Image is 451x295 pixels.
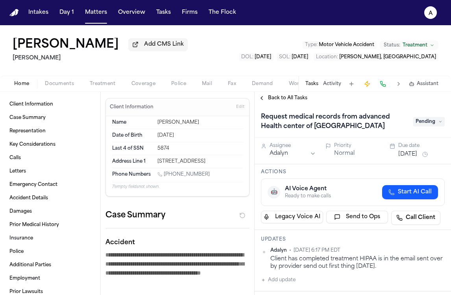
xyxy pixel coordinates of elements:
[239,53,274,61] button: Edit DOL: 2025-05-17
[258,111,408,133] h1: Request medical records from advanced Health center of [GEOGRAPHIC_DATA]
[303,41,377,49] button: Edit Type: Motor Vehicle Accident
[9,101,53,108] span: Client Information
[115,6,148,20] button: Overview
[334,150,355,158] button: Normal
[157,171,210,178] a: Call 1 (513) 213-2309
[205,6,239,20] button: The Flock
[179,6,201,20] a: Firms
[56,6,77,20] button: Day 1
[13,38,119,52] h1: [PERSON_NAME]
[108,104,155,110] h3: Client Information
[326,211,388,223] button: Send to Ops
[131,81,155,87] span: Coverage
[6,98,94,111] a: Client Information
[112,171,151,178] span: Phone Numbers
[9,208,32,215] span: Damages
[112,119,153,126] dt: Name
[305,43,318,47] span: Type :
[292,55,308,59] span: [DATE]
[105,209,165,222] h2: Case Summary
[305,81,318,87] button: Tasks
[112,184,243,190] p: 7 empty fields not shown.
[413,117,445,126] span: Pending
[268,95,307,101] span: Back to All Tasks
[6,205,94,218] a: Damages
[391,211,440,225] a: Call Client
[6,232,94,245] a: Insurance
[339,55,436,59] span: [PERSON_NAME], [GEOGRAPHIC_DATA]
[144,41,184,48] span: Add CMS Link
[6,219,94,231] a: Prior Medical History
[13,54,188,63] h2: [PERSON_NAME]
[6,178,94,191] a: Emergency Contact
[9,115,46,121] span: Case Summary
[236,104,244,110] span: Edit
[112,132,153,139] dt: Date of Birth
[255,55,271,59] span: [DATE]
[9,289,43,295] span: Prior Lawsuits
[112,158,153,165] dt: Address Line 1
[9,249,24,255] span: Police
[382,185,438,199] button: Start AI Call
[380,41,438,50] button: Change status from Treatment
[82,6,110,20] button: Matters
[420,150,430,159] button: Snooze task
[252,81,273,87] span: Demand
[13,38,119,52] button: Edit matter name
[9,235,33,241] span: Insurance
[279,55,290,59] span: SOL :
[14,81,29,87] span: Home
[285,185,331,193] div: AI Voice Agent
[157,145,243,152] div: 5874
[6,245,94,258] a: Police
[417,81,438,87] span: Assistant
[319,43,374,47] span: Motor Vehicle Accident
[234,101,247,113] button: Edit
[323,81,341,87] button: Activity
[377,78,388,89] button: Make a Call
[270,255,445,271] div: Client has completed treatment HIPAA is in the email sent over by provider send out first thing [...
[25,6,52,20] button: Intakes
[409,81,438,87] button: Assistant
[261,275,296,285] button: Add update
[90,81,116,87] span: Treatment
[6,259,94,271] a: Additional Parties
[277,53,311,61] button: Edit SOL: 2027-05-17
[270,247,287,254] span: Adalyn
[9,128,46,134] span: Representation
[45,81,74,87] span: Documents
[153,6,174,20] button: Tasks
[241,55,253,59] span: DOL :
[429,11,433,16] text: A
[9,141,55,148] span: Key Considerations
[157,119,243,126] div: [PERSON_NAME]
[6,138,94,151] a: Key Considerations
[6,152,94,164] a: Calls
[6,165,94,178] a: Letters
[384,42,400,48] span: Status:
[362,78,373,89] button: Create Immediate Task
[261,236,445,243] h3: Updates
[9,182,57,188] span: Emergency Contact
[6,111,94,124] a: Case Summary
[9,155,21,161] span: Calls
[255,95,311,101] button: Back to All Tasks
[157,158,243,165] div: [STREET_ADDRESS]
[270,143,316,149] div: Assignee
[9,9,19,17] img: Finch Logo
[316,55,338,59] span: Location :
[6,272,94,285] a: Employment
[9,9,19,17] a: Home
[6,125,94,137] a: Representation
[157,132,243,139] div: [DATE]
[289,81,319,87] span: Workspaces
[9,275,40,282] span: Employment
[9,195,48,201] span: Accident Details
[9,168,26,174] span: Letters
